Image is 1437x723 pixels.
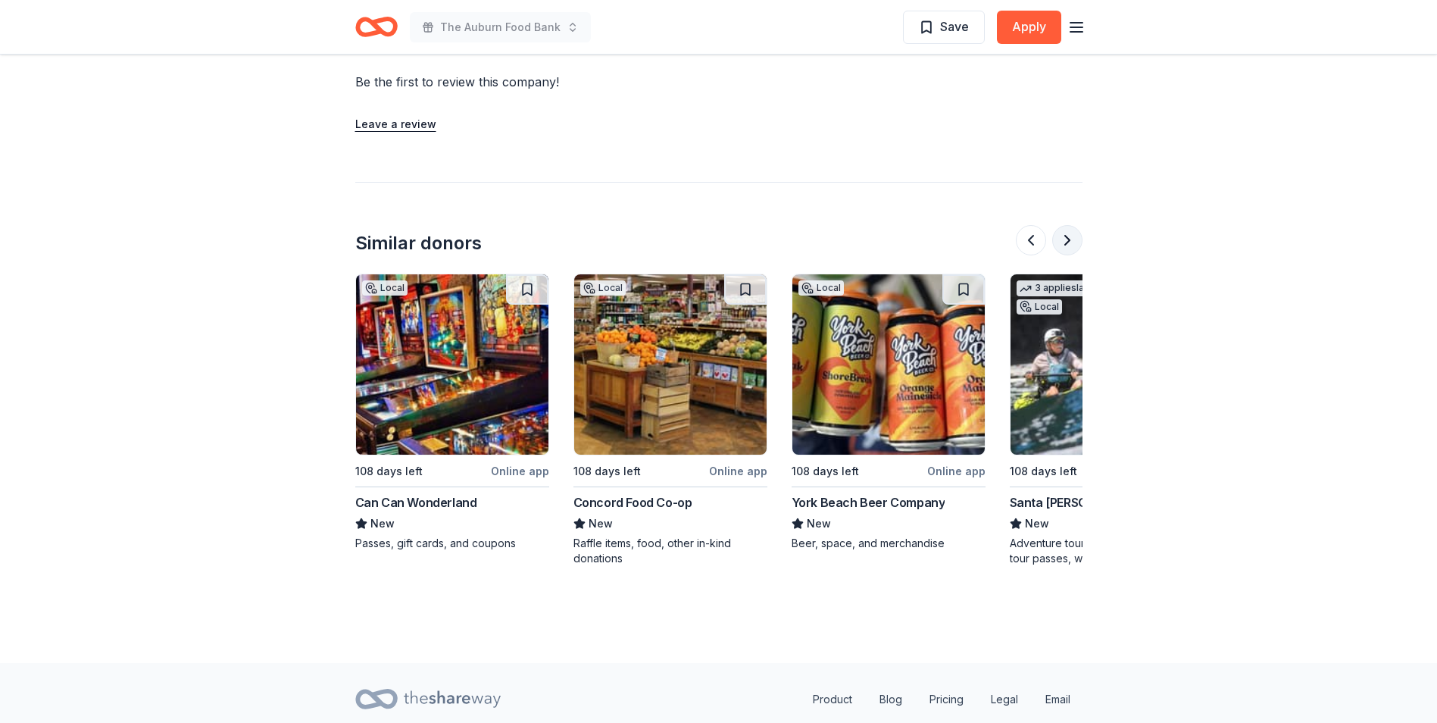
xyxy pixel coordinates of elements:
[792,493,945,512] div: York Beach Beer Company
[792,462,859,480] div: 108 days left
[573,536,767,566] div: Raffle items, food, other in-kind donations
[1033,684,1082,715] a: Email
[997,11,1061,44] button: Apply
[1010,493,1204,512] div: Santa [PERSON_NAME] Adventure Company
[1010,462,1077,480] div: 108 days left
[807,515,831,533] span: New
[589,515,613,533] span: New
[1025,515,1049,533] span: New
[979,684,1030,715] a: Legal
[355,73,743,91] div: Be the first to review this company!
[927,462,986,480] div: Online app
[580,280,626,296] div: Local
[410,12,591,42] button: The Auburn Food Bank
[709,462,767,480] div: Online app
[792,536,986,551] div: Beer, space, and merchandise
[1017,280,1123,296] div: 3 applies last week
[574,274,767,455] img: Image for Concord Food Co-op
[355,493,477,512] div: Can Can Wonderland
[362,280,408,296] div: Local
[573,462,641,480] div: 108 days left
[355,231,482,255] div: Similar donors
[798,280,844,296] div: Local
[917,684,976,715] a: Pricing
[355,536,549,551] div: Passes, gift cards, and coupons
[440,18,561,36] span: The Auburn Food Bank
[1017,299,1062,315] div: Local
[1010,536,1204,566] div: Adventure tour gift certificates, kayak tour passes, wine tour passes, and outdoor experience vou...
[1010,274,1204,566] a: Image for Santa Barbara Adventure Company3 applieslast weekLocal108 days leftOnline appSanta [PER...
[801,684,1082,715] nav: quick links
[792,274,985,455] img: Image for York Beach Beer Company
[903,11,985,44] button: Save
[355,115,436,133] button: Leave a review
[356,274,548,455] img: Image for Can Can Wonderland
[573,493,692,512] div: Concord Food Co-op
[370,515,395,533] span: New
[355,9,398,45] a: Home
[940,17,969,36] span: Save
[1011,274,1203,455] img: Image for Santa Barbara Adventure Company
[355,462,423,480] div: 108 days left
[491,462,549,480] div: Online app
[573,274,767,566] a: Image for Concord Food Co-opLocal108 days leftOnline appConcord Food Co-opNewRaffle items, food, ...
[867,684,914,715] a: Blog
[355,274,549,551] a: Image for Can Can WonderlandLocal108 days leftOnline appCan Can WonderlandNewPasses, gift cards, ...
[801,684,864,715] a: Product
[792,274,986,551] a: Image for York Beach Beer Company Local108 days leftOnline appYork Beach Beer CompanyNewBeer, spa...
